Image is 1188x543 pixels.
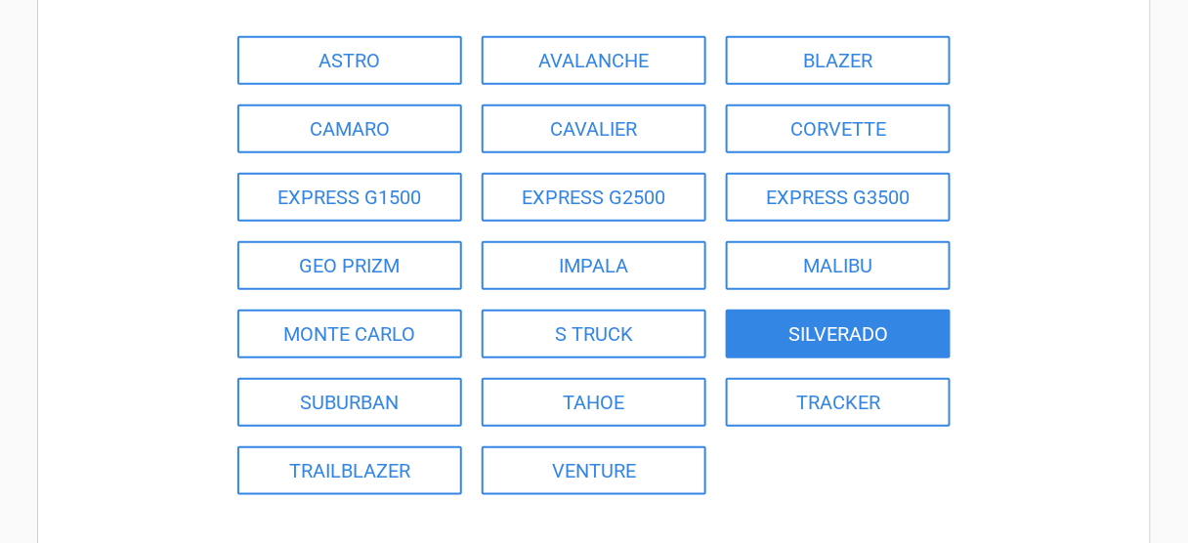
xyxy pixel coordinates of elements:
a: BLAZER [726,36,951,85]
a: S TRUCK [482,310,706,358]
a: GEO PRIZM [237,241,462,290]
a: EXPRESS G3500 [726,173,951,222]
a: TRACKER [726,378,951,427]
a: CAVALIER [482,104,706,153]
a: MALIBU [726,241,951,290]
a: ASTRO [237,36,462,85]
a: CAMARO [237,104,462,153]
a: SUBURBAN [237,378,462,427]
a: TRAILBLAZER [237,446,462,495]
a: TAHOE [482,378,706,427]
a: AVALANCHE [482,36,706,85]
a: MONTE CARLO [237,310,462,358]
a: EXPRESS G1500 [237,173,462,222]
a: IMPALA [482,241,706,290]
a: EXPRESS G2500 [482,173,706,222]
a: SILVERADO [726,310,951,358]
a: CORVETTE [726,104,951,153]
a: VENTURE [482,446,706,495]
